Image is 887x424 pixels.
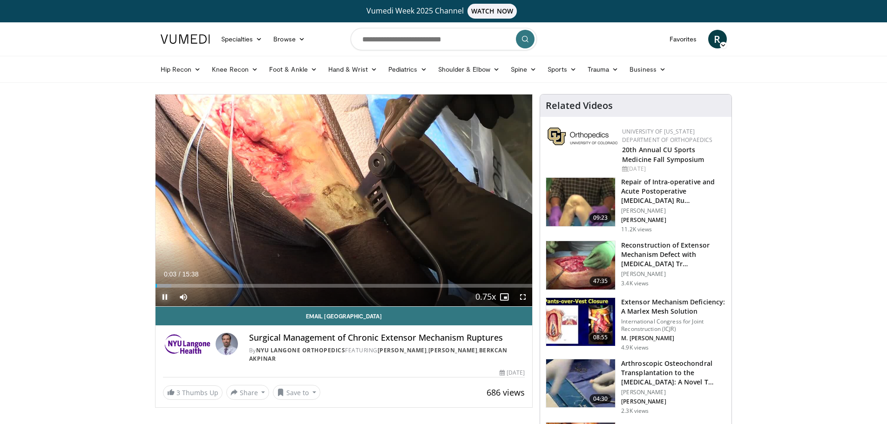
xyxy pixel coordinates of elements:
[155,60,207,79] a: Hip Recon
[621,389,726,396] p: [PERSON_NAME]
[156,284,533,288] div: Progress Bar
[589,394,612,404] span: 04:30
[383,60,433,79] a: Pediatrics
[624,60,671,79] a: Business
[514,288,532,306] button: Fullscreen
[622,128,712,144] a: University of [US_STATE] Department of Orthopaedics
[546,178,615,226] img: 150145_0000_1.png.150x105_q85_crop-smart_upscale.jpg
[428,346,478,354] a: [PERSON_NAME]
[546,359,615,408] img: 8fa15248-0124-46d7-a873-1689b90f5dc1.150x105_q85_crop-smart_upscale.jpg
[249,346,525,363] div: By FEATURING , ,
[621,216,726,224] p: [PERSON_NAME]
[156,288,174,306] button: Pause
[249,346,508,363] a: Berkcan Akpinar
[323,60,383,79] a: Hand & Wrist
[378,346,427,354] a: [PERSON_NAME]
[249,333,525,343] h4: Surgical Management of Chronic Extensor Mechanism Ruptures
[163,333,212,355] img: NYU Langone Orthopedics
[708,30,727,48] a: R
[621,177,726,205] h3: Repair of Intra-operative and Acute Postoperative [MEDICAL_DATA] Ru…
[505,60,542,79] a: Spine
[163,385,223,400] a: 3 Thumbs Up
[216,333,238,355] img: Avatar
[664,30,703,48] a: Favorites
[182,270,198,278] span: 15:38
[162,4,725,19] a: Vumedi Week 2025 ChannelWATCH NOW
[546,100,613,111] h4: Related Videos
[546,359,726,415] a: 04:30 Arthroscopic Osteochondral Transplantation to the [MEDICAL_DATA]: A Novel T… [PERSON_NAME] ...
[467,4,517,19] span: WATCH NOW
[582,60,624,79] a: Trauma
[495,288,514,306] button: Enable picture-in-picture mode
[164,270,176,278] span: 0:03
[589,333,612,342] span: 08:55
[256,346,345,354] a: NYU Langone Orthopedics
[351,28,537,50] input: Search topics, interventions
[621,270,726,278] p: [PERSON_NAME]
[621,344,649,351] p: 4.9K views
[621,207,726,215] p: [PERSON_NAME]
[546,177,726,233] a: 09:23 Repair of Intra-operative and Acute Postoperative [MEDICAL_DATA] Ru… [PERSON_NAME] [PERSON_...
[476,288,495,306] button: Playback Rate
[621,280,649,287] p: 3.4K views
[621,318,726,333] p: International Congress for Joint Reconstruction (ICJR)
[589,213,612,222] span: 09:23
[206,60,264,79] a: Knee Recon
[546,241,615,289] img: 8cd9e55f-800b-4d76-8c57-b8de3b6fffe7.150x105_q85_crop-smart_upscale.jpg
[273,385,320,400] button: Save to
[216,30,268,48] a: Specialties
[622,165,724,173] div: [DATE]
[264,60,323,79] a: Foot & Ankle
[487,387,525,398] span: 686 views
[268,30,311,48] a: Browse
[621,335,726,342] p: M. [PERSON_NAME]
[621,241,726,269] h3: Reconstruction of Extensor Mechanism Defect with [MEDICAL_DATA] Tr…
[433,60,505,79] a: Shoulder & Elbow
[621,297,726,316] h3: Extensor Mechanism Deficiency: A Marlex Mesh Solution
[542,60,582,79] a: Sports
[622,145,704,164] a: 20th Annual CU Sports Medicine Fall Symposium
[161,34,210,44] img: VuMedi Logo
[179,270,181,278] span: /
[156,307,533,325] a: Email [GEOGRAPHIC_DATA]
[226,385,270,400] button: Share
[589,276,612,286] span: 47:35
[621,226,652,233] p: 11.2K views
[176,388,180,397] span: 3
[156,94,533,307] video-js: Video Player
[621,398,726,405] p: [PERSON_NAME]
[546,297,726,351] a: 08:55 Extensor Mechanism Deficiency: A Marlex Mesh Solution International Congress for Joint Reco...
[621,407,649,415] p: 2.3K views
[546,241,726,290] a: 47:35 Reconstruction of Extensor Mechanism Defect with [MEDICAL_DATA] Tr… [PERSON_NAME] 3.4K views
[174,288,193,306] button: Mute
[548,128,617,145] img: 355603a8-37da-49b6-856f-e00d7e9307d3.png.150x105_q85_autocrop_double_scale_upscale_version-0.2.png
[621,359,726,387] h3: Arthroscopic Osteochondral Transplantation to the [MEDICAL_DATA]: A Novel T…
[546,298,615,346] img: eba9dcd1-91c0-4fe7-8e9d-3e6752fce35c.150x105_q85_crop-smart_upscale.jpg
[500,369,525,377] div: [DATE]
